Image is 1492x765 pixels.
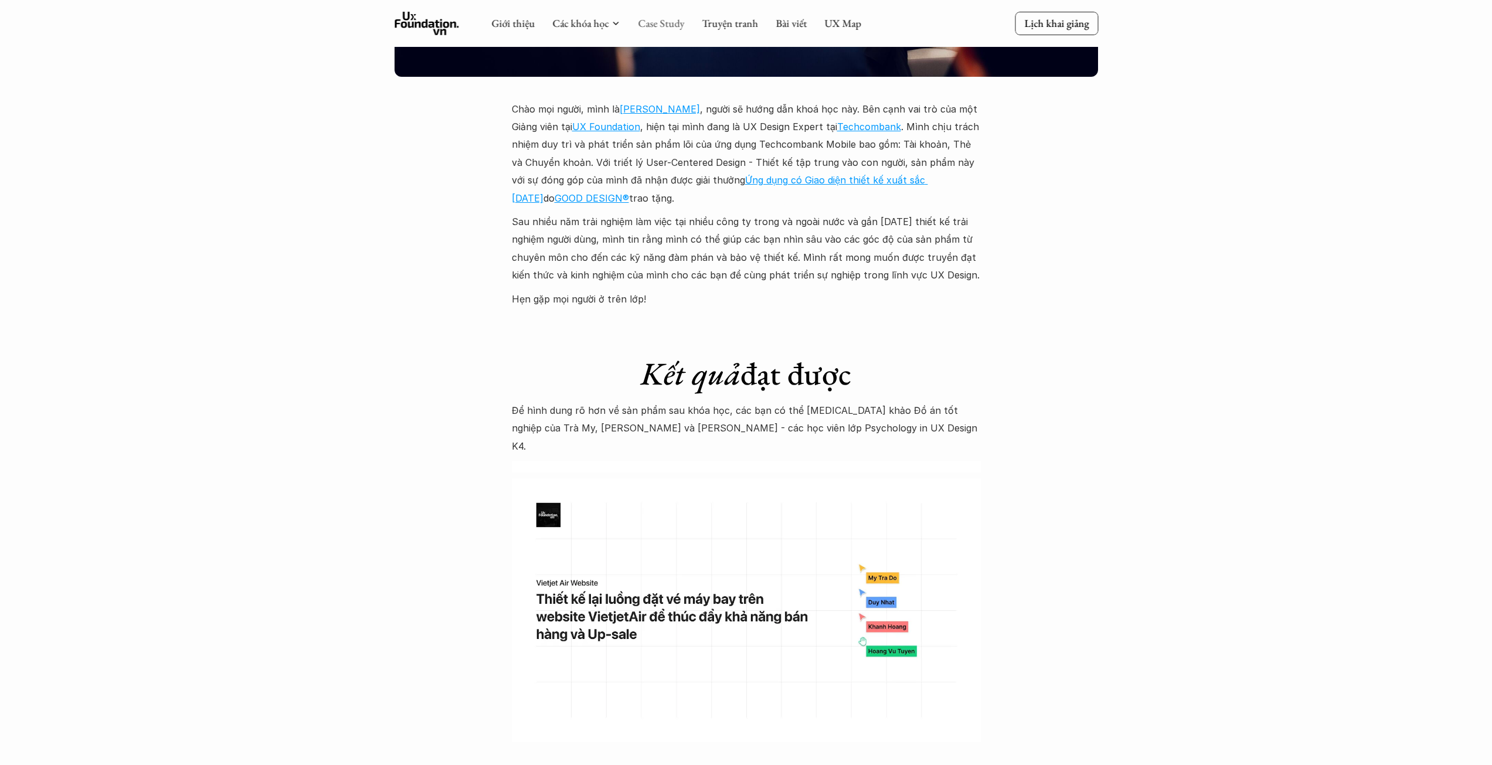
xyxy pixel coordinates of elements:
a: Lịch khai giảng [1015,12,1098,35]
a: Case Study [638,16,684,30]
p: Để hình dung rõ hơn về sản phẩm sau khóa học, các bạn có thể [MEDICAL_DATA] khảo Đồ án tốt nghiệp... [512,402,981,455]
a: Ứng dụng có Giao diện thiết kế xuất sắc [DATE] [512,174,928,203]
a: Techcombank [837,121,901,132]
h1: đạt được [512,355,981,393]
em: Kết quả [641,353,740,394]
a: [PERSON_NAME] [620,103,700,115]
p: Hẹn gặp mọi người ở trên lớp! [512,290,981,308]
a: Các khóa học [552,16,609,30]
p: Sau nhiều năm trải nghiệm làm việc tại nhiều công ty trong và ngoài nước và gần [DATE] thiết kế t... [512,213,981,284]
a: UX Foundation [572,121,640,132]
a: Truyện tranh [702,16,758,30]
p: Chào mọi người, mình là , người sẽ hướng dẫn khoá học này. Bên cạnh vai trò của một Giảng viên tạ... [512,100,981,207]
a: GOOD DESIGN® [555,192,629,204]
a: Giới thiệu [491,16,535,30]
a: Bài viết [776,16,807,30]
a: UX Map [824,16,861,30]
p: Lịch khai giảng [1024,16,1089,30]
